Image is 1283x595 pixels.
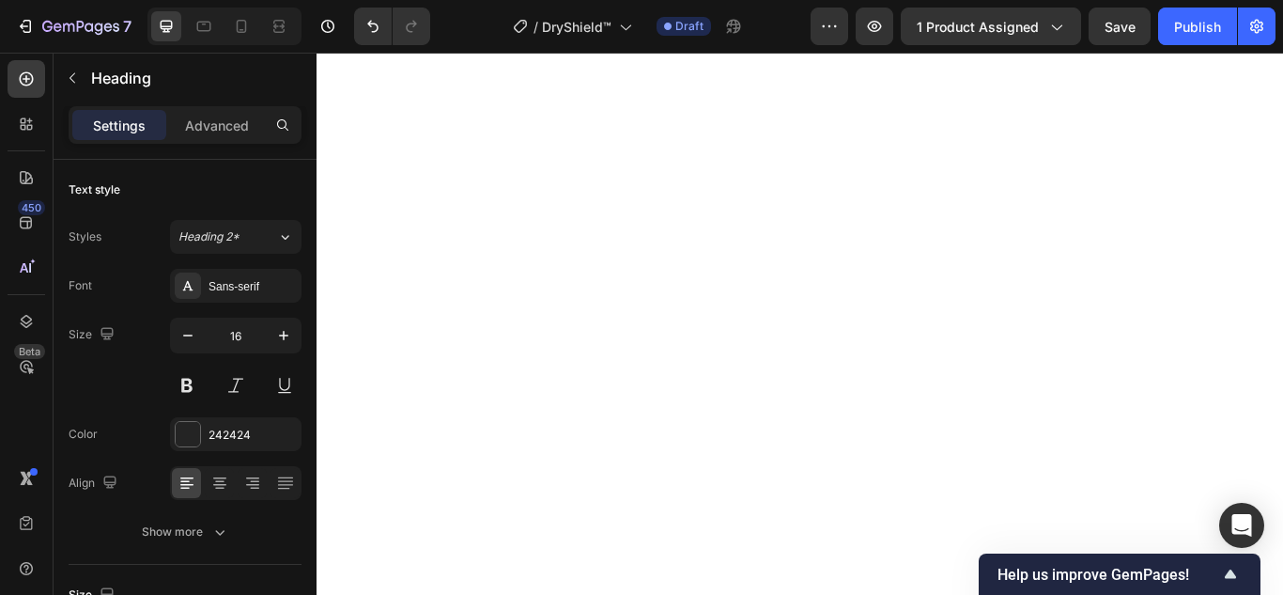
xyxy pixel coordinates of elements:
button: Heading 2* [170,220,301,254]
div: Publish [1174,17,1221,37]
p: Heading [91,67,294,89]
p: Advanced [185,116,249,135]
button: 7 [8,8,140,45]
span: / [533,17,538,37]
div: Color [69,426,98,443]
div: Open Intercom Messenger [1219,503,1264,548]
button: Save [1089,8,1151,45]
div: 242424 [209,427,297,444]
p: 7 [123,15,131,38]
span: Help us improve GemPages! [997,566,1219,584]
div: Align [69,471,121,496]
div: Show more [142,523,229,541]
span: DryShield™ [542,17,611,37]
button: 1 product assigned [901,8,1081,45]
div: Undo/Redo [354,8,430,45]
div: Beta [14,344,45,359]
span: Heading 2* [178,228,240,245]
button: Publish [1158,8,1237,45]
div: Styles [69,228,101,245]
span: Draft [675,18,703,35]
button: Show survey - Help us improve GemPages! [997,563,1242,586]
div: Sans-serif [209,278,297,295]
div: Size [69,322,118,348]
iframe: Design area [317,53,1283,595]
div: Text style [69,181,120,198]
div: 450 [18,200,45,215]
span: Save [1105,19,1136,35]
button: Show more [69,515,301,549]
div: Font [69,277,92,294]
p: Settings [93,116,146,135]
span: 1 product assigned [917,17,1039,37]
